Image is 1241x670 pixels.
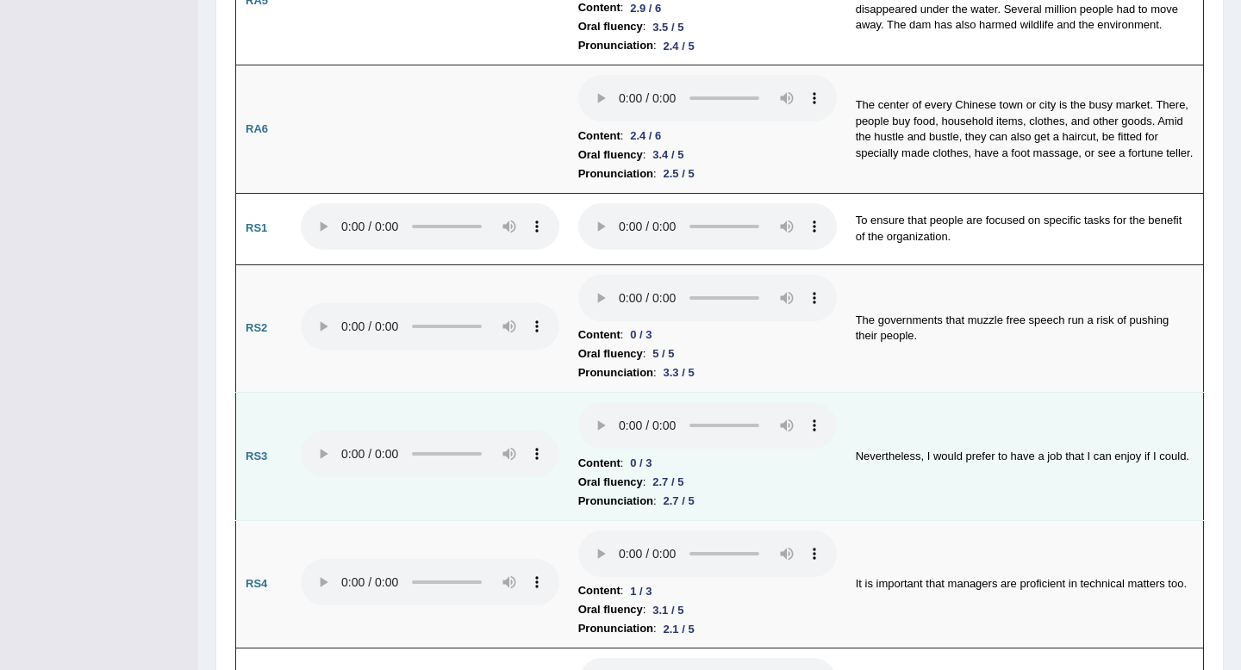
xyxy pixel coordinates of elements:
li: : [578,619,837,638]
div: 2.7 / 5 [657,492,702,510]
b: Oral fluency [578,17,643,36]
div: 3.4 / 5 [645,146,690,164]
div: 0 / 3 [623,454,658,472]
div: 2.1 / 5 [657,620,702,638]
b: Content [578,127,620,146]
td: It is important that managers are proficient in technical matters too. [846,520,1204,648]
b: Content [578,581,620,600]
div: 3.5 / 5 [645,18,690,36]
div: 2.5 / 5 [657,164,702,183]
div: 2.7 / 5 [645,473,690,491]
b: RA6 [246,122,268,135]
b: Content [578,326,620,344]
div: 3.1 / 5 [645,601,690,619]
td: To ensure that people are focused on specific tasks for the benefit of the organization. [846,193,1204,264]
div: 0 / 3 [623,326,658,344]
li: : [578,473,837,492]
div: 2.4 / 6 [623,127,668,145]
b: RS1 [246,221,267,234]
b: Pronunciation [578,164,653,183]
b: RS2 [246,321,267,334]
b: Oral fluency [578,146,643,164]
li: : [578,17,837,36]
b: Pronunciation [578,36,653,55]
li: : [578,600,837,619]
b: Content [578,454,620,473]
b: Oral fluency [578,344,643,363]
b: Pronunciation [578,619,653,638]
li: : [578,326,837,344]
b: Oral fluency [578,473,643,492]
div: 3.3 / 5 [657,363,702,382]
li: : [578,581,837,600]
li: : [578,164,837,183]
li: : [578,36,837,55]
b: RS4 [246,577,267,590]
td: The governments that muzzle free speech run a risk of pushing their people. [846,264,1204,393]
b: RS3 [246,450,267,462]
li: : [578,146,837,164]
b: Pronunciation [578,492,653,511]
div: 2.4 / 5 [657,37,702,55]
li: : [578,344,837,363]
li: : [578,127,837,146]
td: The center of every Chinese town or city is the busy market. There, people buy food, household it... [846,65,1204,194]
div: 1 / 3 [623,582,658,600]
li: : [578,492,837,511]
b: Pronunciation [578,363,653,382]
b: Oral fluency [578,600,643,619]
td: Nevertheless, I would prefer to have a job that I can enjoy if I could. [846,393,1204,521]
div: 5 / 5 [645,344,681,363]
li: : [578,454,837,473]
li: : [578,363,837,382]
